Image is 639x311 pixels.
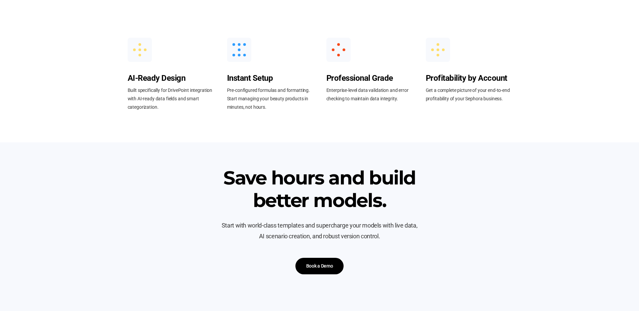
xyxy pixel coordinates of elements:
[212,220,427,242] p: Start with world-class templates and supercharge your models with live data, AI scenario creation...
[212,167,427,212] h3: Save hours and build better models.
[295,258,344,274] a: Book a Demo
[227,73,313,83] div: Instant Setup
[426,86,512,103] p: Get a complete picture of your end-to-end profitability of your Sephora business.
[326,73,412,83] div: Professional Grade
[227,86,313,112] p: Pre-configured formulas and formatting. Start managing your beauty products in minutes, not hours.
[326,86,412,103] p: Enterprise-level data validation and error checking to maintain data integrity.
[128,86,214,112] p: Built specifically for DrivePoint integration with AI-ready data fields and smart categorization.
[426,73,512,83] div: Profitability by Account
[128,73,214,83] div: AI-Ready Design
